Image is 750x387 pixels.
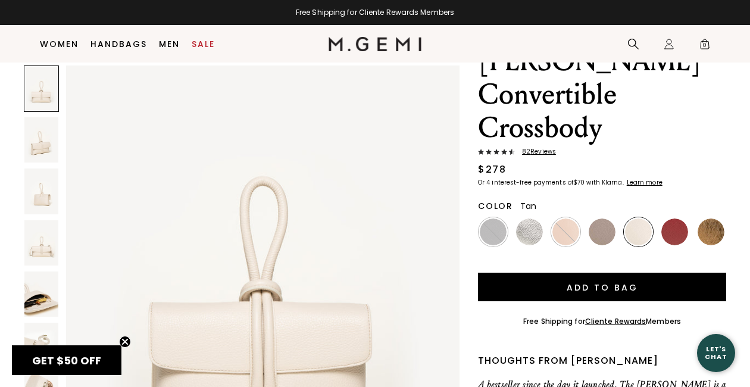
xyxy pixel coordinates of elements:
[90,39,147,49] a: Handbags
[515,148,556,155] span: 82 Review s
[585,316,646,326] a: Cliente Rewards
[516,219,543,245] img: Silver
[520,200,537,212] span: Tan
[192,39,215,49] a: Sale
[625,219,652,245] img: Ecru
[478,178,573,187] klarna-placement-style-body: Or 4 interest-free payments of
[478,201,513,211] h2: Color
[698,219,724,245] img: Antique Gold
[24,220,58,266] img: The Francesca Convertible Crossbody
[40,39,79,49] a: Women
[24,168,58,214] img: The Francesca Convertible Crossbody
[589,219,615,245] img: Light Mushroom
[24,323,58,368] img: The Francesca Convertible Crossbody
[626,179,662,186] a: Learn more
[552,219,579,245] img: Tan
[24,271,58,317] img: The Francesca Convertible Crossbody
[12,345,121,375] div: GET $50 OFFClose teaser
[478,148,726,158] a: 82Reviews
[697,345,735,360] div: Let's Chat
[32,353,101,368] span: GET $50 OFF
[478,273,726,301] button: Add to Bag
[478,11,726,145] h1: The [PERSON_NAME] Convertible Crossbody
[478,354,726,368] div: Thoughts from [PERSON_NAME]
[329,37,422,51] img: M.Gemi
[523,317,681,326] div: Free Shipping for Members
[627,178,662,187] klarna-placement-style-cta: Learn more
[661,219,688,245] img: Burgundy
[699,40,711,52] span: 0
[480,219,507,245] img: Black
[478,163,506,177] div: $278
[24,117,58,163] img: The Francesca Convertible Crossbody
[119,336,131,348] button: Close teaser
[159,39,180,49] a: Men
[586,178,625,187] klarna-placement-style-body: with Klarna
[573,178,585,187] klarna-placement-style-amount: $70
